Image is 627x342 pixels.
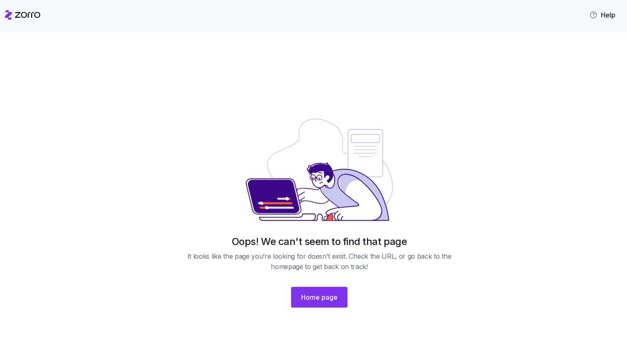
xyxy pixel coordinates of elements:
[583,7,622,23] button: Help
[232,235,407,248] h1: Oops! We can't seem to find that page
[589,10,615,20] span: Help
[291,287,348,308] button: Home page
[181,251,458,272] span: It looks like the page you’re looking for doesn't exist. Check the URL, or go back to the homepag...
[301,292,338,302] span: Home page
[291,279,348,308] a: Home page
